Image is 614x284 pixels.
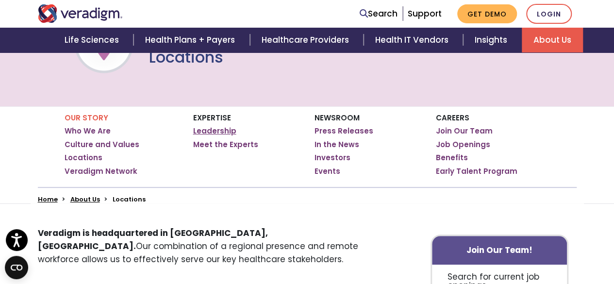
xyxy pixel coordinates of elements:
a: Healthcare Providers [250,28,364,52]
a: Investors [315,153,350,163]
img: Veradigm logo [38,4,123,23]
h1: Locations [149,48,223,67]
a: In the News [315,140,359,150]
a: Search [360,7,398,20]
a: Home [38,195,58,204]
a: Health Plans + Payers [133,28,249,52]
a: Job Openings [436,140,490,150]
a: About Us [70,195,100,204]
button: Open CMP widget [5,256,28,279]
a: Locations [65,153,102,163]
a: Press Releases [315,126,373,136]
a: Insights [463,28,522,52]
a: Veradigm Network [65,167,137,176]
a: Benefits [436,153,468,163]
a: Early Talent Program [436,167,517,176]
a: Meet the Experts [193,140,258,150]
strong: Veradigm is headquartered in [GEOGRAPHIC_DATA], [GEOGRAPHIC_DATA]. [38,227,268,252]
a: Support [408,8,442,19]
a: About Us [522,28,583,52]
a: Culture and Values [65,140,139,150]
a: Join Our Team [436,126,493,136]
a: Events [315,167,340,176]
a: Who We Are [65,126,111,136]
strong: Join Our Team! [466,244,532,256]
a: Health IT Vendors [364,28,463,52]
a: Get Demo [457,4,517,23]
a: Leadership [193,126,236,136]
p: Our combination of a regional presence and remote workforce allows us to effectively serve our ke... [38,227,376,267]
a: Login [526,4,572,24]
a: Life Sciences [53,28,133,52]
